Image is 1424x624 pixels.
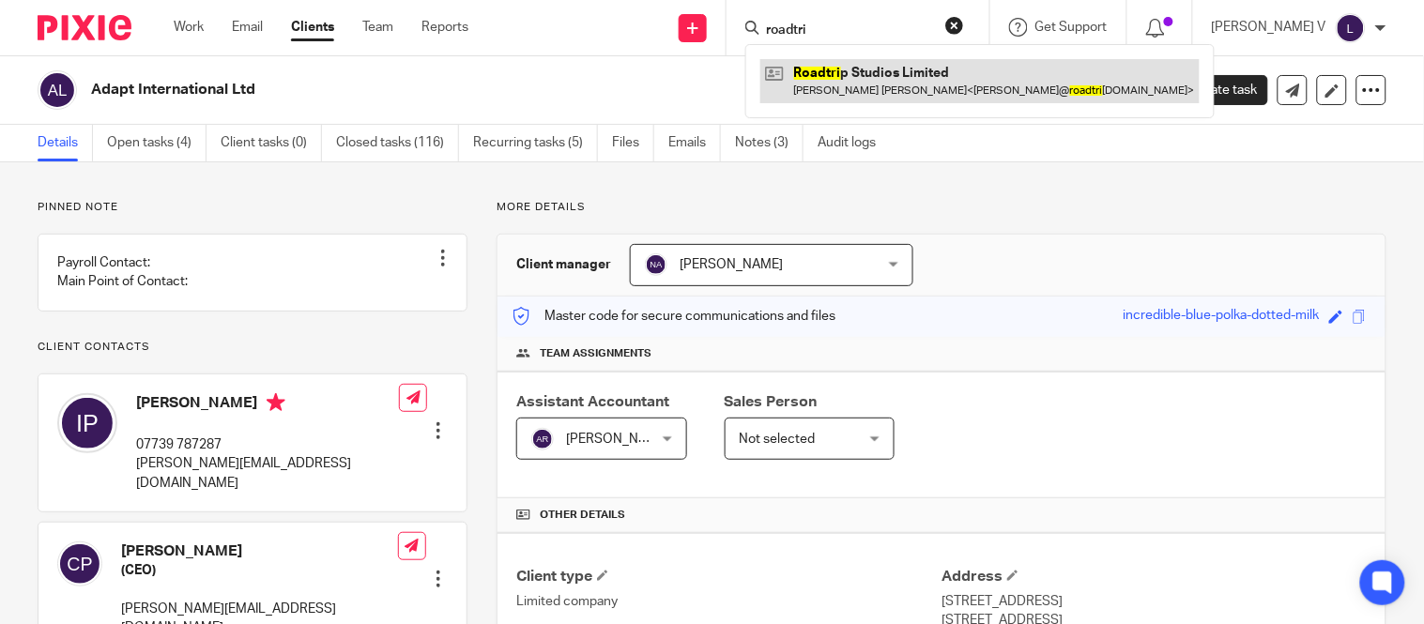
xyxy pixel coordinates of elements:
p: [PERSON_NAME][EMAIL_ADDRESS][DOMAIN_NAME] [136,454,399,493]
p: 07739 787287 [136,435,399,454]
img: svg%3E [645,253,667,276]
img: svg%3E [57,393,117,453]
h4: [PERSON_NAME] [121,541,398,561]
button: Clear [945,16,964,35]
img: svg%3E [57,541,102,586]
a: Emails [668,125,721,161]
a: Client tasks (0) [221,125,322,161]
h4: Client type [516,567,942,586]
p: [PERSON_NAME] V [1212,18,1326,37]
span: Team assignments [540,346,651,361]
span: Assistant Accountant [516,394,669,409]
a: Email [232,18,263,37]
span: Other details [540,508,625,523]
span: Sales Person [725,394,818,409]
span: Get Support [1035,21,1108,34]
p: Master code for secure communications and files [512,307,835,326]
a: Team [362,18,393,37]
a: Files [612,125,654,161]
a: Recurring tasks (5) [473,125,598,161]
img: Pixie [38,15,131,40]
span: [PERSON_NAME] [680,258,783,271]
h4: Address [942,567,1367,586]
a: Clients [291,18,334,37]
a: Closed tasks (116) [336,125,459,161]
h5: (CEO) [121,561,398,580]
p: Client contacts [38,340,467,355]
span: [PERSON_NAME] [566,433,669,446]
a: Details [38,125,93,161]
i: Primary [267,393,285,412]
p: [STREET_ADDRESS] [942,592,1367,611]
p: Limited company [516,592,942,611]
div: incredible-blue-polka-dotted-milk [1124,306,1320,327]
h2: Adapt International Ltd [91,80,923,99]
a: Open tasks (4) [107,125,207,161]
a: Reports [421,18,468,37]
h3: Client manager [516,255,611,274]
span: Not selected [740,433,816,446]
input: Search [764,23,933,39]
a: Notes (3) [735,125,804,161]
img: svg%3E [531,428,554,450]
a: Audit logs [818,125,890,161]
img: svg%3E [1336,13,1366,43]
a: Work [174,18,204,37]
p: More details [497,200,1386,215]
h4: [PERSON_NAME] [136,393,399,417]
p: Pinned note [38,200,467,215]
img: svg%3E [38,70,77,110]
